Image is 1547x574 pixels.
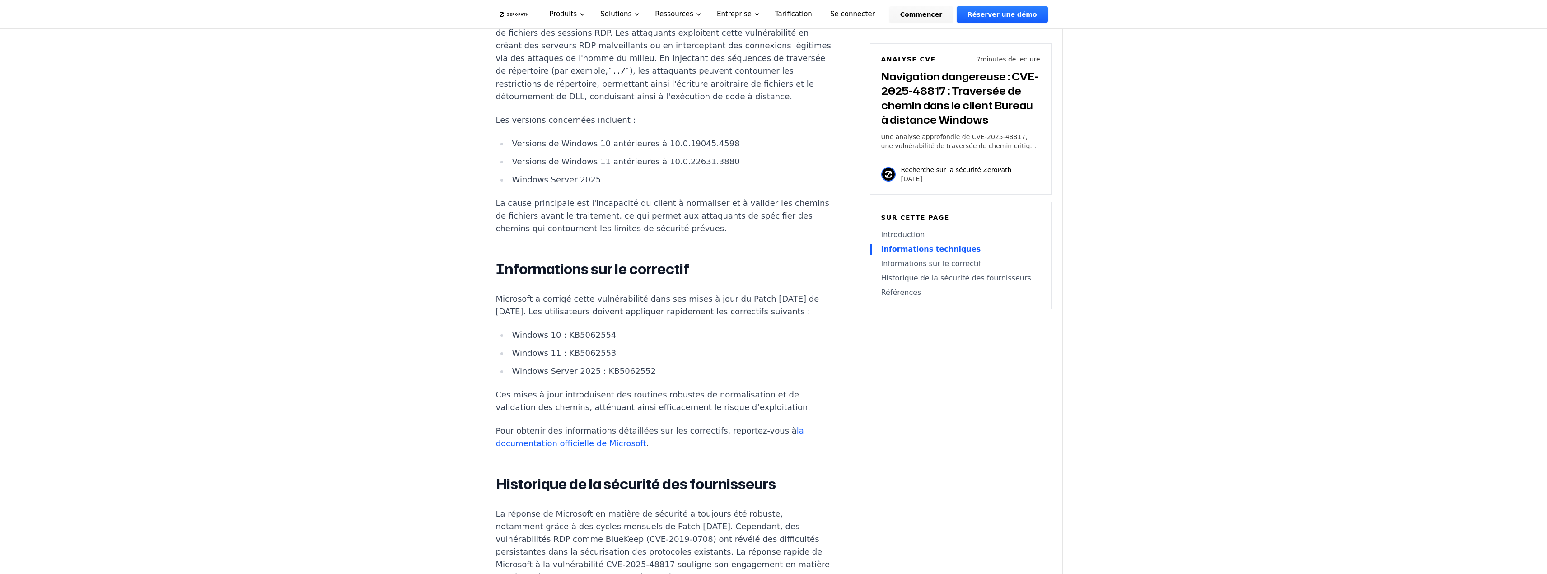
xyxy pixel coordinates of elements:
[549,10,577,18] font: Produits
[881,133,1038,168] font: Une analyse approfondie de CVE-2025-48817, une vulnérabilité de traversée de chemin critique dans...
[496,474,776,494] font: Historique de la sécurité des fournisseurs
[881,244,1040,255] a: Informations techniques
[881,167,896,182] img: Recherche sur la sécurité ZeroPath
[881,56,936,63] font: Analyse CVE
[496,294,819,316] font: Microsoft a corrigé cette vulnérabilité dans ses mises à jour du Patch [DATE] de [DATE]. Les util...
[881,230,925,239] font: Introduction
[496,426,804,448] a: la documentation officielle de Microsoft
[881,273,1040,284] a: Historique de la sécurité des fournisseurs
[512,139,739,148] font: Versions de Windows 10 antérieures à 10.0.19045.4598
[901,166,1012,173] font: Recherche sur la sécurité ZeroPath
[881,229,1040,240] a: Introduction
[512,366,655,376] font: Windows Server 2025 : KB5062552
[600,10,631,18] font: Solutions
[496,198,829,233] font: La cause principale est l'incapacité du client à normaliser et à valider les chemins de fichiers ...
[496,426,797,435] font: Pour obtenir des informations détaillées sur les correctifs, reportez-vous à
[889,6,953,23] a: Commencer
[881,69,1038,127] font: Navigation dangereuse : CVE-2025-48817 : Traversée de chemin dans le client Bureau à distance Win...
[496,259,689,279] font: Informations sur le correctif
[957,6,1047,23] a: Réserver une démo
[881,258,1040,269] a: Informations sur le correctif
[646,439,649,448] font: .
[512,330,616,340] font: Windows 10 : KB5062554
[496,390,811,412] font: Ces mises à jour introduisent des routines robustes de normalisation et de validation des chemins...
[881,259,981,268] font: Informations sur le correctif
[512,348,616,358] font: Windows 11 : KB5062553
[881,245,981,253] font: Informations techniques
[775,10,812,18] font: Tarification
[881,288,921,297] font: Références
[496,66,814,101] font: ), les attaquants peuvent contourner les restrictions de répertoire, permettant ainsi l'écriture ...
[819,6,886,23] a: Se connecter
[496,115,636,125] font: Les versions concernées incluent :
[830,10,875,18] font: Se connecter
[881,274,1031,282] font: Historique de la sécurité des fournisseurs
[512,175,601,184] font: Windows Server 2025
[967,11,1037,18] font: Réserver une démo
[717,10,752,18] font: Entreprise
[977,56,981,63] font: 7
[512,157,739,166] font: Versions de Windows 11 antérieures à 10.0.22631.3880
[655,10,693,18] font: Ressources
[900,11,942,18] font: Commencer
[981,56,1040,63] font: minutes de lecture
[881,214,949,221] font: Sur cette page
[901,175,922,182] font: [DATE]
[608,68,630,76] code: ../
[881,287,1040,298] a: Références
